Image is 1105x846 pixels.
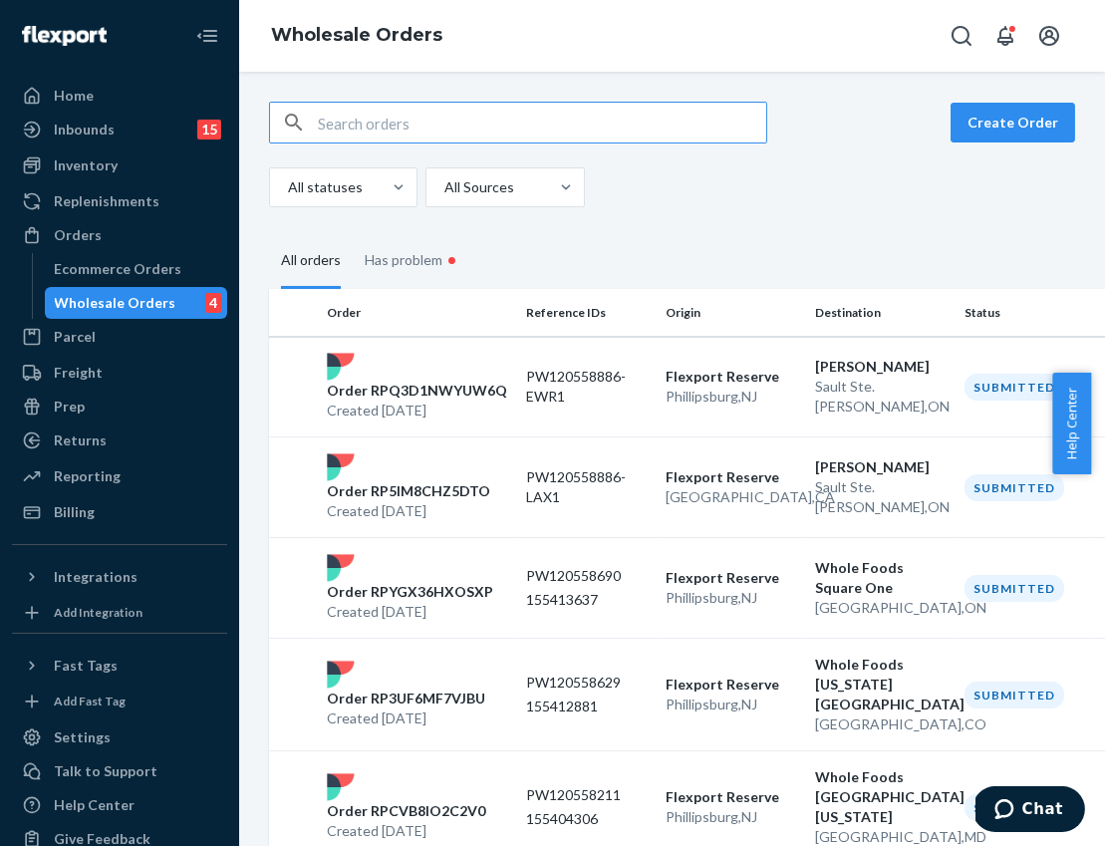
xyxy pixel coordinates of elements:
[54,693,126,709] div: Add Fast Tag
[526,367,650,407] p: PW120558886-EWR1
[327,381,507,401] p: Order RPQ3D1NWYUW6Q
[327,353,355,381] img: flexport logo
[815,357,949,377] p: [PERSON_NAME]
[815,477,949,517] p: Sault Ste. [PERSON_NAME] , ON
[1052,373,1091,474] button: Help Center
[54,656,118,676] div: Fast Tags
[815,767,949,827] p: Whole Foods [GEOGRAPHIC_DATA][US_STATE]
[197,120,221,140] div: 15
[327,708,485,728] p: Created [DATE]
[54,327,96,347] div: Parcel
[815,377,949,417] p: Sault Ste. [PERSON_NAME] , ON
[12,650,227,682] button: Fast Tags
[54,191,159,211] div: Replenishments
[658,289,807,337] th: Origin
[12,789,227,821] a: Help Center
[54,155,118,175] div: Inventory
[327,773,355,801] img: flexport logo
[327,401,507,421] p: Created [DATE]
[807,289,957,337] th: Destination
[12,496,227,528] a: Billing
[54,567,138,587] div: Integrations
[327,582,493,602] p: Order RPYGX36HXOSXP
[12,219,227,251] a: Orders
[12,185,227,217] a: Replenishments
[319,289,518,337] th: Order
[365,231,461,289] div: Has problem
[327,821,485,841] p: Created [DATE]
[12,114,227,145] a: Inbounds15
[327,554,355,582] img: flexport logo
[957,289,1096,337] th: Status
[187,16,227,56] button: Close Navigation
[815,598,949,618] p: [GEOGRAPHIC_DATA] , ON
[666,807,799,827] p: Phillipsburg , NJ
[12,321,227,353] a: Parcel
[526,785,650,805] p: PW120558211
[985,16,1025,56] button: Open notifications
[666,367,799,387] p: Flexport Reserve
[12,424,227,456] a: Returns
[815,457,949,477] p: [PERSON_NAME]
[942,16,981,56] button: Open Search Box
[54,604,142,621] div: Add Integration
[54,466,121,486] div: Reporting
[255,7,458,65] ol: breadcrumbs
[666,787,799,807] p: Flexport Reserve
[666,675,799,695] p: Flexport Reserve
[54,430,107,450] div: Returns
[327,661,355,689] img: flexport logo
[1029,16,1069,56] button: Open account menu
[205,293,221,313] div: 4
[12,755,227,787] button: Talk to Support
[54,795,135,815] div: Help Center
[526,697,650,716] p: 155412881
[327,481,490,501] p: Order RP5IM8CHZ5DTO
[975,786,1085,836] iframe: Opens a widget where you can chat to one of our agents
[965,575,1064,602] div: Submitted
[54,761,157,781] div: Talk to Support
[22,26,107,46] img: Flexport logo
[12,721,227,753] a: Settings
[666,487,799,507] p: [GEOGRAPHIC_DATA] , CA
[12,561,227,593] button: Integrations
[442,177,444,197] input: All Sources
[327,501,490,521] p: Created [DATE]
[327,453,355,481] img: flexport logo
[666,568,799,588] p: Flexport Reserve
[666,588,799,608] p: Phillipsburg , NJ
[54,397,85,417] div: Prep
[666,467,799,487] p: Flexport Reserve
[12,391,227,423] a: Prep
[815,558,949,598] p: Whole Foods Square One
[12,460,227,492] a: Reporting
[327,602,493,622] p: Created [DATE]
[54,120,115,140] div: Inbounds
[327,801,485,821] p: Order RPCVB8IO2C2V0
[54,225,102,245] div: Orders
[54,363,103,383] div: Freight
[526,467,650,507] p: PW120558886-LAX1
[55,293,176,313] div: Wholesale Orders
[965,474,1064,501] div: Submitted
[12,601,227,625] a: Add Integration
[286,177,288,197] input: All statuses
[666,695,799,714] p: Phillipsburg , NJ
[815,655,949,714] p: Whole Foods [US_STATE][GEOGRAPHIC_DATA]
[526,809,650,829] p: 155404306
[318,103,766,142] input: Search orders
[12,80,227,112] a: Home
[55,259,182,279] div: Ecommerce Orders
[965,794,1064,821] div: Submitted
[526,590,650,610] p: 155413637
[526,673,650,693] p: PW120558629
[12,149,227,181] a: Inventory
[518,289,658,337] th: Reference IDs
[54,727,111,747] div: Settings
[965,682,1064,708] div: Submitted
[12,690,227,713] a: Add Fast Tag
[45,253,228,285] a: Ecommerce Orders
[815,714,949,734] p: [GEOGRAPHIC_DATA] , CO
[12,357,227,389] a: Freight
